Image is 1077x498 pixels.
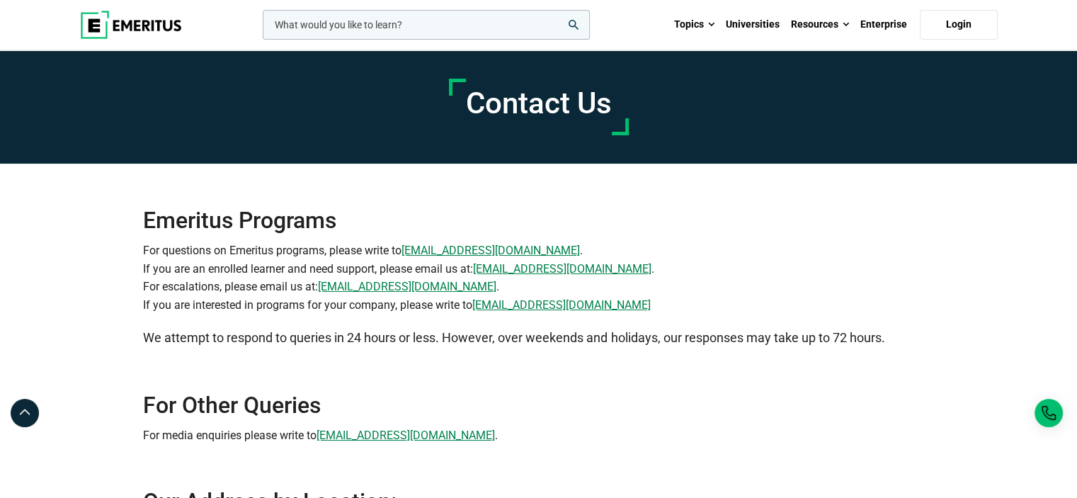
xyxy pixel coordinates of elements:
a: [EMAIL_ADDRESS][DOMAIN_NAME] [317,426,495,445]
a: Login [920,10,998,40]
a: [EMAIL_ADDRESS][DOMAIN_NAME] [318,278,496,296]
h2: Emeritus Programs [143,164,934,234]
h1: Contact Us [466,86,612,121]
a: [EMAIL_ADDRESS][DOMAIN_NAME] [472,296,651,315]
p: For media enquiries please write to . [143,426,934,445]
a: [EMAIL_ADDRESS][DOMAIN_NAME] [473,260,651,278]
p: We attempt to respond to queries in 24 hours or less. However, over weekends and holidays, our re... [143,328,934,349]
p: For questions on Emeritus programs, please write to . If you are an enrolled learner and need sup... [143,242,934,314]
input: woocommerce-product-search-field-0 [263,10,590,40]
a: [EMAIL_ADDRESS][DOMAIN_NAME] [401,242,580,260]
h2: For Other Queries [143,391,934,419]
